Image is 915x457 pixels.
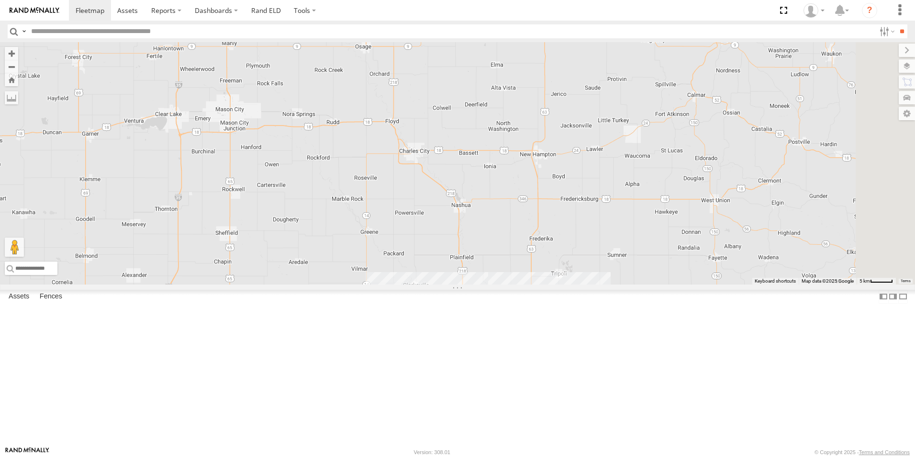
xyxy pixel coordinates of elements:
a: Terms and Conditions [859,449,910,455]
label: Dock Summary Table to the Right [888,290,898,304]
img: rand-logo.svg [10,7,59,14]
button: Zoom Home [5,73,18,86]
label: Search Filter Options [876,24,896,38]
button: Map Scale: 5 km per 44 pixels [857,278,896,285]
a: Terms (opens in new tab) [901,279,911,283]
div: Ben Zylstra [800,3,828,18]
label: Measure [5,91,18,104]
i: ? [862,3,877,18]
span: Map data ©2025 Google [802,278,854,284]
span: 5 km [859,278,870,284]
button: Drag Pegman onto the map to open Street View [5,238,24,257]
button: Keyboard shortcuts [755,278,796,285]
label: Assets [4,290,34,303]
div: Version: 308.01 [414,449,450,455]
label: Map Settings [899,107,915,120]
a: Visit our Website [5,447,49,457]
label: Dock Summary Table to the Left [879,290,888,304]
button: Zoom out [5,60,18,73]
div: © Copyright 2025 - [815,449,910,455]
label: Search Query [20,24,28,38]
label: Hide Summary Table [898,290,908,304]
button: Zoom in [5,47,18,60]
label: Fences [35,290,67,303]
